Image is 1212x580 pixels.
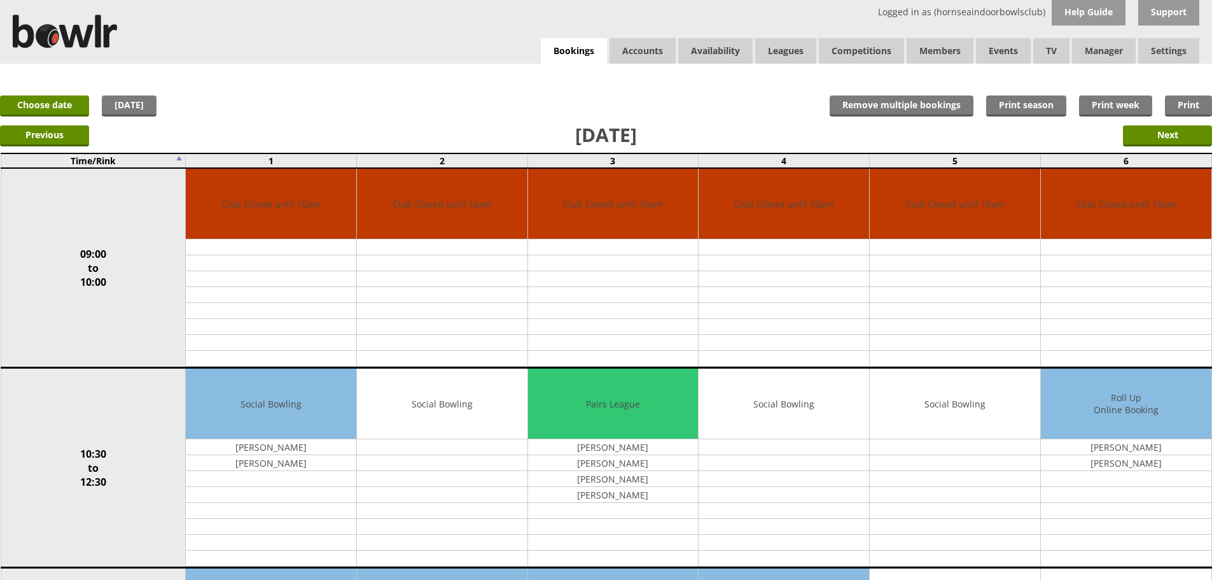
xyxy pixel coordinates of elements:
td: Social Bowling [699,369,869,439]
td: 10:30 to 12:30 [1,368,186,568]
td: 5 [870,153,1041,168]
td: Club Closed until 10am [186,169,356,239]
input: Remove multiple bookings [830,95,973,117]
td: Time/Rink [1,153,186,168]
td: 1 [186,153,357,168]
td: 6 [1040,153,1211,168]
td: Club Closed until 10am [528,169,699,239]
td: [PERSON_NAME] [528,455,699,471]
td: Club Closed until 10am [699,169,869,239]
td: [PERSON_NAME] [1041,439,1211,455]
td: [PERSON_NAME] [186,439,356,455]
td: Pairs League [528,369,699,439]
span: Settings [1138,38,1199,64]
td: 3 [527,153,699,168]
td: Club Closed until 10am [1041,169,1211,239]
a: Print week [1079,95,1152,117]
td: Club Closed until 10am [357,169,527,239]
span: TV [1033,38,1069,64]
td: Social Bowling [870,369,1040,439]
span: Members [907,38,973,64]
td: [PERSON_NAME] [528,439,699,455]
a: Events [976,38,1031,64]
td: [PERSON_NAME] [186,455,356,471]
td: 4 [699,153,870,168]
span: Manager [1072,38,1136,64]
td: Roll Up Online Booking [1041,369,1211,439]
a: [DATE] [102,95,157,117]
a: Print season [986,95,1066,117]
span: Accounts [609,38,676,64]
a: Availability [678,38,753,64]
td: [PERSON_NAME] [528,471,699,487]
td: [PERSON_NAME] [528,487,699,503]
a: Leagues [755,38,816,64]
a: Print [1165,95,1212,117]
input: Next [1123,125,1212,146]
td: [PERSON_NAME] [1041,455,1211,471]
a: Bookings [541,38,607,64]
a: Competitions [819,38,904,64]
td: Social Bowling [357,369,527,439]
td: Club Closed until 10am [870,169,1040,239]
td: 09:00 to 10:00 [1,168,186,368]
td: 2 [356,153,527,168]
td: Social Bowling [186,369,356,439]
